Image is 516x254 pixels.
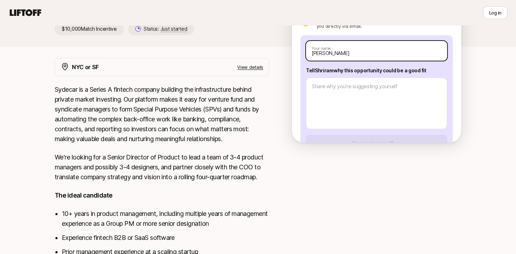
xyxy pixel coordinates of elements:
li: 10+ years in product management, including multiple years of management experience as a Group PM ... [62,209,269,229]
li: Experience fintech B2B or SaaS software [62,233,269,243]
p: 🤝 [300,18,311,27]
p: NYC or SF [72,62,99,72]
p: Tell Shriram why this opportunity could be a good fit [306,66,447,75]
p: View details [237,64,263,71]
strong: The ideal candidate [55,192,113,199]
p: Sydecar is a Series A fintech company building the infrastructure behind private market investing... [55,85,269,144]
p: $10,000 Match Incentive [55,23,124,35]
span: Just started [161,26,187,32]
button: Log in [483,6,508,19]
p: Status: [144,25,187,33]
p: We're looking for a Senior Director of Product to lead a team of 3-4 product managers and possibl... [55,152,269,182]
